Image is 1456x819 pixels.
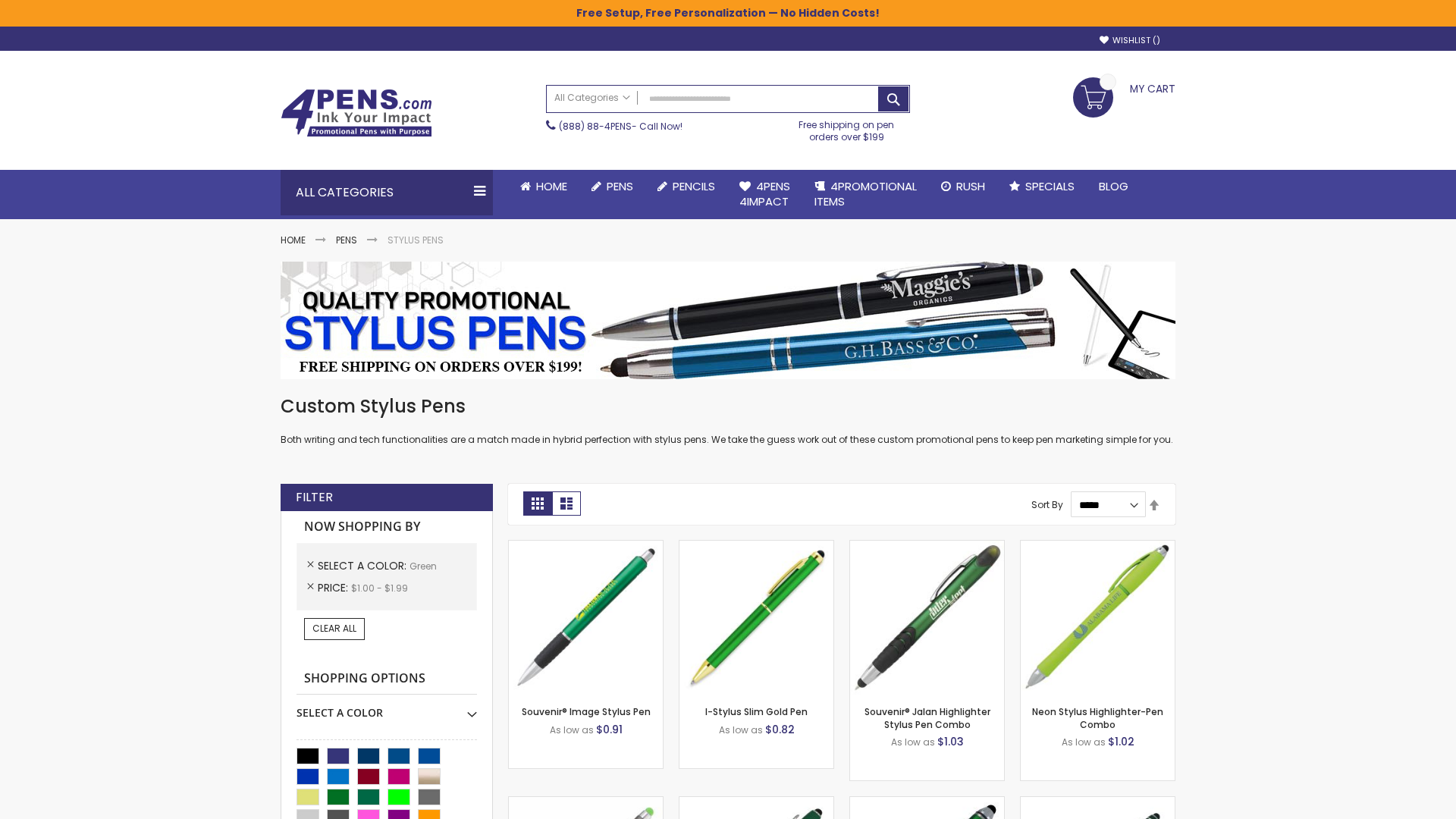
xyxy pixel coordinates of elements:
[281,234,306,246] a: Home
[508,170,579,203] a: Home
[579,170,645,203] a: Pens
[550,723,594,736] span: As low as
[783,113,911,143] div: Free shipping on pen orders over $199
[607,178,633,194] span: Pens
[1032,705,1163,730] a: Neon Stylus Highlighter-Pen Combo
[559,120,682,133] span: - Call Now!
[318,580,351,595] span: Price
[1021,796,1175,809] a: Colter Stylus Twist Metal Pen-Green
[536,178,567,194] span: Home
[1099,178,1128,194] span: Blog
[850,796,1004,809] a: Kyra Pen with Stylus and Flashlight-Green
[388,234,444,246] strong: Stylus Pens
[891,736,935,748] span: As low as
[1100,35,1160,46] a: Wishlist
[997,170,1087,203] a: Specials
[929,170,997,203] a: Rush
[864,705,990,730] a: Souvenir® Jalan Highlighter Stylus Pen Combo
[679,796,833,809] a: Custom Soft Touch® Metal Pens with Stylus-Green
[318,558,409,573] span: Select A Color
[673,178,715,194] span: Pencils
[281,170,493,215] div: All Categories
[509,540,663,553] a: Souvenir® Image Stylus Pen-Green
[547,86,638,111] a: All Categories
[956,178,985,194] span: Rush
[297,663,477,695] strong: Shopping Options
[297,511,477,543] strong: Now Shopping by
[281,89,432,137] img: 4Pens Custom Pens and Promotional Products
[351,582,408,595] span: $1.00 - $1.99
[645,170,727,203] a: Pencils
[336,234,357,246] a: Pens
[281,394,1175,419] h1: Custom Stylus Pens
[1021,541,1175,695] img: Neon Stylus Highlighter-Pen Combo-Green
[802,170,929,219] a: 4PROMOTIONALITEMS
[814,178,917,209] span: 4PROMOTIONAL ITEMS
[850,541,1004,695] img: Souvenir® Jalan Highlighter Stylus Pen Combo-Green
[850,540,1004,553] a: Souvenir® Jalan Highlighter Stylus Pen Combo-Green
[523,491,552,516] strong: Grid
[409,560,437,573] span: Green
[1021,540,1175,553] a: Neon Stylus Highlighter-Pen Combo-Green
[1031,498,1063,511] label: Sort By
[559,120,632,133] a: (888) 88-4PENS
[1025,178,1075,194] span: Specials
[522,705,651,718] a: Souvenir® Image Stylus Pen
[509,541,663,695] img: Souvenir® Image Stylus Pen-Green
[727,170,802,219] a: 4Pens4impact
[1062,736,1106,748] span: As low as
[765,722,795,737] span: $0.82
[304,618,365,639] a: Clear All
[1108,734,1134,749] span: $1.02
[554,92,630,104] span: All Categories
[679,540,833,553] a: I-Stylus Slim Gold-Green
[596,722,623,737] span: $0.91
[739,178,790,209] span: 4Pens 4impact
[937,734,964,749] span: $1.03
[281,394,1175,447] div: Both writing and tech functionalities are a match made in hybrid perfection with stylus pens. We ...
[705,705,808,718] a: I-Stylus Slim Gold Pen
[312,622,356,635] span: Clear All
[679,541,833,695] img: I-Stylus Slim Gold-Green
[297,695,477,720] div: Select A Color
[719,723,763,736] span: As low as
[509,796,663,809] a: Islander Softy Gel with Stylus - ColorJet Imprint-Green
[1087,170,1141,203] a: Blog
[281,262,1175,379] img: Stylus Pens
[296,489,333,506] strong: Filter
